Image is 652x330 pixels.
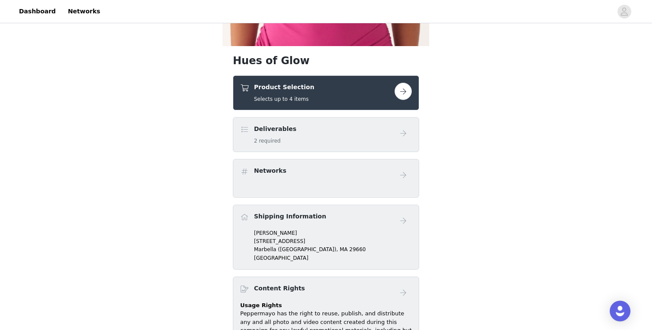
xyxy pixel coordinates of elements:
[349,246,366,252] span: 29660
[254,237,412,245] p: [STREET_ADDRESS]
[254,95,314,103] h5: Selects up to 4 items
[240,302,282,308] strong: Usage Rights
[254,125,296,134] h4: Deliverables
[233,117,419,152] div: Deliverables
[340,246,348,252] span: MA
[233,159,419,198] div: Networks
[254,284,305,293] h4: Content Rights
[254,212,326,221] h4: Shipping Information
[14,2,61,21] a: Dashboard
[610,301,630,321] div: Open Intercom Messenger
[233,75,419,110] div: Product Selection
[63,2,105,21] a: Networks
[233,205,419,270] div: Shipping Information
[254,83,314,92] h4: Product Selection
[233,53,419,68] h1: Hues of Glow
[254,166,286,175] h4: Networks
[620,5,628,19] div: avatar
[254,229,412,237] p: [PERSON_NAME]
[254,246,338,252] span: Marbella ([GEOGRAPHIC_DATA]),
[254,137,296,145] h5: 2 required
[254,254,412,262] p: [GEOGRAPHIC_DATA]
